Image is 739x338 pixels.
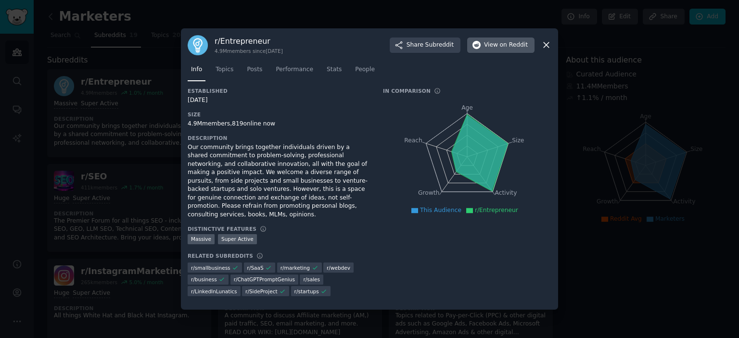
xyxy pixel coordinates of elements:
[215,48,283,54] div: 4.9M members since [DATE]
[188,120,369,128] div: 4.9M members, 819 online now
[383,88,431,94] h3: In Comparison
[280,264,310,271] span: r/ marketing
[191,288,237,295] span: r/ LinkedInLunatics
[216,65,233,74] span: Topics
[188,252,253,259] h3: Related Subreddits
[303,276,320,283] span: r/ sales
[461,104,473,111] tspan: Age
[188,35,208,55] img: Entrepreneur
[475,207,518,213] span: r/Entrepreneur
[188,62,205,82] a: Info
[484,41,528,50] span: View
[390,38,460,53] button: ShareSubreddit
[467,38,535,53] button: Viewon Reddit
[188,225,256,232] h3: Distinctive Features
[188,96,369,105] div: [DATE]
[352,62,378,82] a: People
[188,88,369,94] h3: Established
[418,189,439,196] tspan: Growth
[191,264,230,271] span: r/ smallbusiness
[188,234,215,244] div: Massive
[188,111,369,118] h3: Size
[188,135,369,141] h3: Description
[276,65,313,74] span: Performance
[247,65,262,74] span: Posts
[425,41,454,50] span: Subreddit
[500,41,528,50] span: on Reddit
[234,276,295,283] span: r/ ChatGPTPromptGenius
[245,288,278,295] span: r/ SideProject
[243,62,266,82] a: Posts
[327,65,342,74] span: Stats
[323,62,345,82] a: Stats
[191,276,217,283] span: r/ business
[188,143,369,219] div: Our community brings together individuals driven by a shared commitment to problem-solving, profe...
[355,65,375,74] span: People
[212,62,237,82] a: Topics
[191,65,202,74] span: Info
[294,288,319,295] span: r/ startups
[272,62,317,82] a: Performance
[512,137,524,143] tspan: Size
[420,207,461,213] span: This Audience
[218,234,257,244] div: Super Active
[495,189,517,196] tspan: Activity
[407,41,454,50] span: Share
[247,264,264,271] span: r/ SaaS
[404,137,422,143] tspan: Reach
[327,264,350,271] span: r/ webdev
[215,36,283,46] h3: r/ Entrepreneur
